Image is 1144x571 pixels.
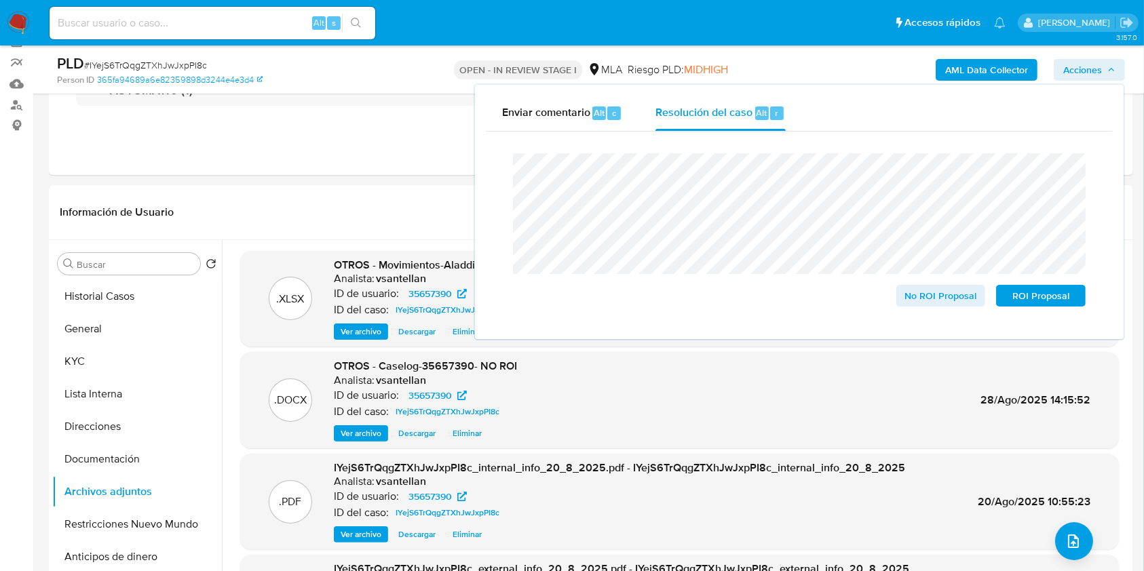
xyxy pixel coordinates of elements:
[52,313,222,345] button: General
[408,285,452,302] span: 35657390
[52,280,222,313] button: Historial Casos
[57,74,94,86] b: Person ID
[52,410,222,443] button: Direcciones
[398,325,436,338] span: Descargar
[906,286,976,305] span: No ROI Proposal
[52,378,222,410] button: Lista Interna
[628,62,728,77] span: Riesgo PLD:
[396,505,499,521] span: IYejS6TrQqgZTXhJwJxpPI8c
[396,302,499,318] span: IYejS6TrQqgZTXhJwJxpPI8c
[945,59,1028,81] b: AML Data Collector
[52,443,222,475] button: Documentación
[376,374,426,387] h6: vsantellan
[453,427,482,440] span: Eliminar
[57,52,84,74] b: PLD
[400,488,475,505] a: 35657390
[334,287,399,300] p: ID de usuario:
[453,528,482,541] span: Eliminar
[206,258,216,273] button: Volver al orden por defecto
[1063,59,1102,81] span: Acciones
[502,104,590,120] span: Enviar comentario
[63,258,74,269] button: Buscar
[684,62,728,77] span: MIDHIGH
[392,526,442,543] button: Descargar
[392,323,442,340] button: Descargar
[334,405,389,418] p: ID del caso:
[594,106,605,119] span: Alt
[398,528,436,541] span: Descargar
[904,16,980,30] span: Accesos rápidos
[398,427,436,440] span: Descargar
[408,488,452,505] span: 35657390
[84,58,207,72] span: # IYejS6TrQqgZTXhJwJxpPI8c
[77,258,195,271] input: Buscar
[334,257,537,273] span: OTROS - Movimientos-Aladdin-35657390
[334,526,388,543] button: Ver archivo
[334,303,389,317] p: ID del caso:
[97,74,263,86] a: 365fa94689a6e82359898d3244e4e3d4
[341,427,381,440] span: Ver archivo
[334,323,388,340] button: Ver archivo
[978,494,1090,509] span: 20/Ago/2025 10:55:23
[332,16,336,29] span: s
[341,528,381,541] span: Ver archivo
[390,505,505,521] a: IYejS6TrQqgZTXhJwJxpPI8c
[342,14,370,33] button: search-icon
[1054,59,1125,81] button: Acciones
[334,490,399,503] p: ID de usuario:
[274,393,307,408] p: .DOCX
[334,460,905,475] span: IYejS6TrQqgZTXhJwJxpPI8c_internal_info_20_8_2025.pdf - IYejS6TrQqgZTXhJwJxpPI8c_internal_info_20_...
[334,358,517,374] span: OTROS - Caselog-35657390- NO ROI
[110,83,193,98] h3: AUTOMATIC (1)
[1116,32,1137,43] span: 3.157.0
[446,323,489,340] button: Eliminar
[446,425,489,441] button: Eliminar
[390,403,505,420] a: IYejS6TrQqgZTXhJwJxpPI8c
[612,106,616,119] span: c
[775,106,778,119] span: r
[376,272,426,285] h6: vsantellan
[1038,16,1115,29] p: valentina.santellan@mercadolibre.com
[52,345,222,378] button: KYC
[334,374,375,387] p: Analista:
[400,285,475,302] a: 35657390
[334,389,399,402] p: ID de usuario:
[313,16,324,29] span: Alt
[757,106,767,119] span: Alt
[52,508,222,540] button: Restricciones Nuevo Mundo
[376,475,426,488] h6: vsantellan
[396,403,499,420] span: IYejS6TrQqgZTXhJwJxpPI8c
[1120,16,1134,30] a: Salir
[936,59,1037,81] button: AML Data Collector
[980,392,1090,408] span: 28/Ago/2025 14:15:52
[60,205,174,219] h1: Información de Usuario
[390,302,505,318] a: IYejS6TrQqgZTXhJwJxpPI8c
[453,325,482,338] span: Eliminar
[280,494,302,509] p: .PDF
[334,272,375,285] p: Analista:
[996,285,1086,307] button: ROI Proposal
[334,425,388,441] button: Ver archivo
[400,387,475,403] a: 35657390
[588,62,622,77] div: MLA
[1055,522,1093,560] button: upload-file
[334,475,375,488] p: Analista:
[408,387,452,403] span: 35657390
[994,17,1006,28] a: Notificaciones
[334,506,389,519] p: ID del caso:
[52,475,222,508] button: Archivos adjuntos
[392,425,442,441] button: Descargar
[341,325,381,338] span: Ver archivo
[655,104,752,120] span: Resolución del caso
[454,60,582,79] p: OPEN - IN REVIEW STAGE I
[896,285,986,307] button: No ROI Proposal
[277,292,305,307] p: .XLSX
[50,14,375,32] input: Buscar usuario o caso...
[446,526,489,543] button: Eliminar
[1006,286,1076,305] span: ROI Proposal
